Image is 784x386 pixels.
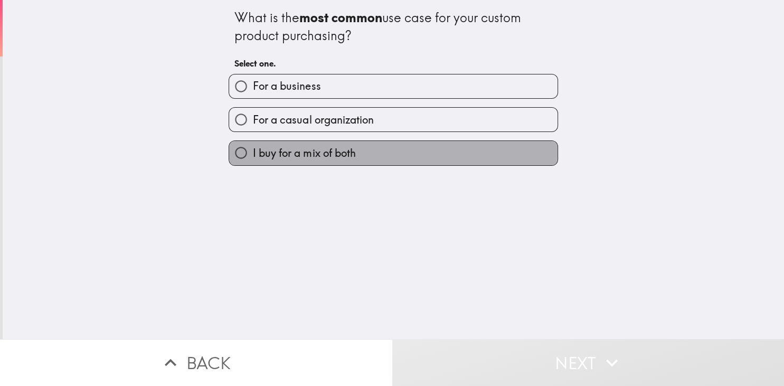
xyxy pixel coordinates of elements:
[253,112,373,127] span: For a casual organization
[229,74,558,98] button: For a business
[234,58,552,69] h6: Select one.
[229,108,558,131] button: For a casual organization
[253,146,355,161] span: I buy for a mix of both
[299,10,382,25] b: most common
[253,79,320,93] span: For a business
[234,9,552,44] div: What is the use case for your custom product purchasing?
[229,141,558,165] button: I buy for a mix of both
